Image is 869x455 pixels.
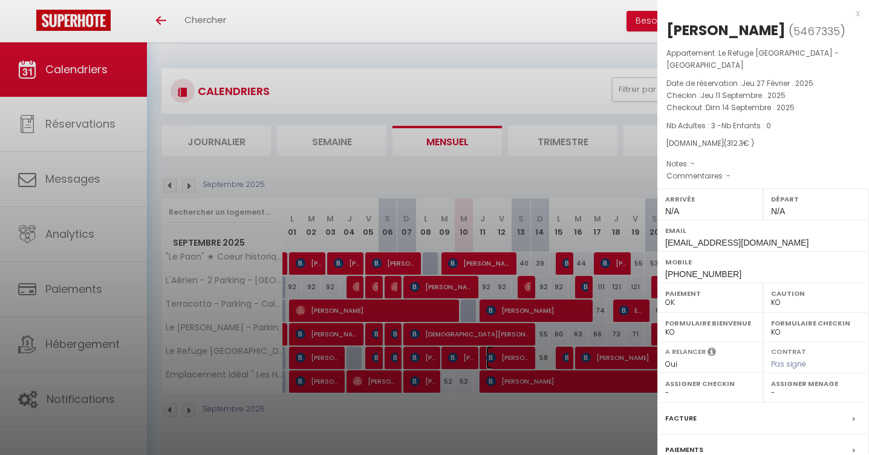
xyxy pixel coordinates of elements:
[666,48,839,70] span: Le Refuge [GEOGRAPHIC_DATA] - [GEOGRAPHIC_DATA]
[665,269,741,279] span: [PHONE_NUMBER]
[665,206,679,216] span: N/A
[721,120,771,131] span: Nb Enfants : 0
[727,138,743,148] span: 312.3
[666,90,860,102] p: Checkin :
[691,159,695,169] span: -
[771,287,861,300] label: Caution
[666,21,786,40] div: [PERSON_NAME]
[818,401,860,446] iframe: Chat
[666,77,860,90] p: Date de réservation :
[665,238,809,247] span: [EMAIL_ADDRESS][DOMAIN_NAME]
[666,170,860,182] p: Commentaires :
[10,5,46,41] button: Ouvrir le widget de chat LiveChat
[665,193,755,205] label: Arrivée
[741,78,813,88] span: Jeu 27 Février . 2025
[665,378,755,390] label: Assigner Checkin
[665,347,706,357] label: A relancer
[726,171,731,181] span: -
[706,102,795,113] span: Dim 14 Septembre . 2025
[771,317,861,329] label: Formulaire Checkin
[771,359,806,369] span: Pas signé
[771,193,861,205] label: Départ
[771,206,785,216] span: N/A
[657,6,860,21] div: x
[724,138,754,148] span: ( € )
[793,24,840,39] span: 5467335
[665,287,755,300] label: Paiement
[789,22,845,39] span: ( )
[666,158,860,170] p: Notes :
[700,90,786,100] span: Jeu 11 Septembre . 2025
[665,256,861,268] label: Mobile
[665,412,697,425] label: Facture
[666,102,860,114] p: Checkout :
[665,224,861,237] label: Email
[666,47,860,71] p: Appartement :
[771,378,861,390] label: Assigner Menage
[708,347,716,360] i: Sélectionner OUI si vous souhaiter envoyer les séquences de messages post-checkout
[666,120,771,131] span: Nb Adultes : 3 -
[665,317,755,329] label: Formulaire Bienvenue
[666,138,860,149] div: [DOMAIN_NAME]
[771,347,806,355] label: Contrat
